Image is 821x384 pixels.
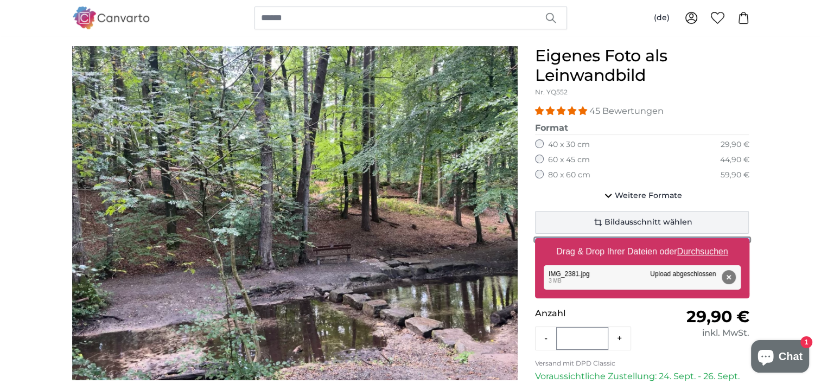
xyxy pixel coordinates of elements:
[645,8,678,28] button: (de)
[720,139,749,150] div: 29,90 €
[642,327,749,340] div: inkl. MwSt.
[720,170,749,181] div: 59,90 €
[72,7,150,29] img: Canvarto
[552,241,733,263] label: Drag & Drop Ihrer Dateien oder
[548,155,590,165] label: 60 x 45 cm
[72,46,518,380] div: 1 of 1
[608,328,631,349] button: +
[589,106,664,116] span: 45 Bewertungen
[748,340,812,375] inbox-online-store-chat: Onlineshop-Chat von Shopify
[535,106,589,116] span: 4.93 stars
[548,170,590,181] label: 80 x 60 cm
[535,88,568,96] span: Nr. YQ552
[720,155,749,165] div: 44,90 €
[535,211,749,234] button: Bildausschnitt wählen
[548,139,590,150] label: 40 x 30 cm
[615,190,682,201] span: Weitere Formate
[535,370,749,383] p: Voraussichtliche Zustellung: 24. Sept. - 26. Sept.
[677,247,728,256] u: Durchsuchen
[535,46,749,85] h1: Eigenes Foto als Leinwandbild
[686,306,749,327] span: 29,90 €
[535,185,749,207] button: Weitere Formate
[535,121,749,135] legend: Format
[604,217,692,228] span: Bildausschnitt wählen
[72,46,518,380] img: personalised-canvas-print
[535,359,749,368] p: Versand mit DPD Classic
[535,307,642,320] p: Anzahl
[536,328,556,349] button: -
